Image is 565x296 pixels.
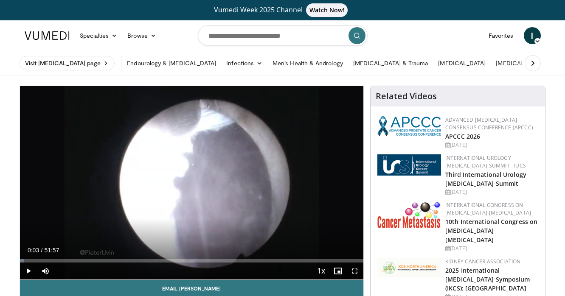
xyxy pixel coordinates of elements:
input: Search topics, interventions [198,25,368,46]
button: Fullscreen [346,262,363,279]
a: Vumedi Week 2025 ChannelWatch Now! [26,3,540,17]
video-js: Video Player [20,86,364,280]
span: 0:03 [28,247,39,254]
button: Playback Rate [312,262,329,279]
img: 6ff8bc22-9509-4454-a4f8-ac79dd3b8976.png.150x105_q85_autocrop_double_scale_upscale_version-0.2.png [377,201,441,228]
button: Mute [37,262,54,279]
a: International Congress on [MEDICAL_DATA] [MEDICAL_DATA] [445,201,531,216]
div: [DATE] [445,141,538,149]
a: APCCC 2026 [445,132,480,140]
a: Kidney Cancer Association [445,258,520,265]
a: 2025 International [MEDICAL_DATA] Symposium (IKCS): [GEOGRAPHIC_DATA] [445,266,530,292]
a: 10th International Congress on [MEDICAL_DATA] [MEDICAL_DATA] [445,218,537,243]
a: Browse [122,27,161,44]
img: 92ba7c40-df22-45a2-8e3f-1ca017a3d5ba.png.150x105_q85_autocrop_double_scale_upscale_version-0.2.png [377,116,441,136]
button: Play [20,262,37,279]
a: Third International Urology [MEDICAL_DATA] Summit [445,170,526,187]
a: Specialties [75,27,123,44]
a: Advanced [MEDICAL_DATA] Consensus Conference (APCCC) [445,116,533,131]
a: Endourology & [MEDICAL_DATA] [122,55,221,72]
a: Infections [221,55,267,72]
span: Watch Now! [306,3,348,17]
a: Favorites [483,27,519,44]
div: [DATE] [445,245,538,252]
a: [MEDICAL_DATA] & Trauma [348,55,433,72]
div: Progress Bar [20,259,364,262]
a: Visit [MEDICAL_DATA] page [20,56,115,70]
a: [MEDICAL_DATA] [433,55,491,72]
a: Men’s Health & Andrology [267,55,348,72]
img: fca7e709-d275-4aeb-92d8-8ddafe93f2a6.png.150x105_q85_autocrop_double_scale_upscale_version-0.2.png [377,258,441,277]
img: VuMedi Logo [25,31,70,40]
span: 51:57 [44,247,59,254]
div: [DATE] [445,188,538,196]
a: I [524,27,541,44]
button: Enable picture-in-picture mode [329,262,346,279]
img: 62fb9566-9173-4071-bcb6-e47c745411c0.png.150x105_q85_autocrop_double_scale_upscale_version-0.2.png [377,154,441,176]
h4: Related Videos [376,91,437,101]
a: International Urology [MEDICAL_DATA] Summit - IUCS [445,154,526,169]
span: / [41,247,43,254]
